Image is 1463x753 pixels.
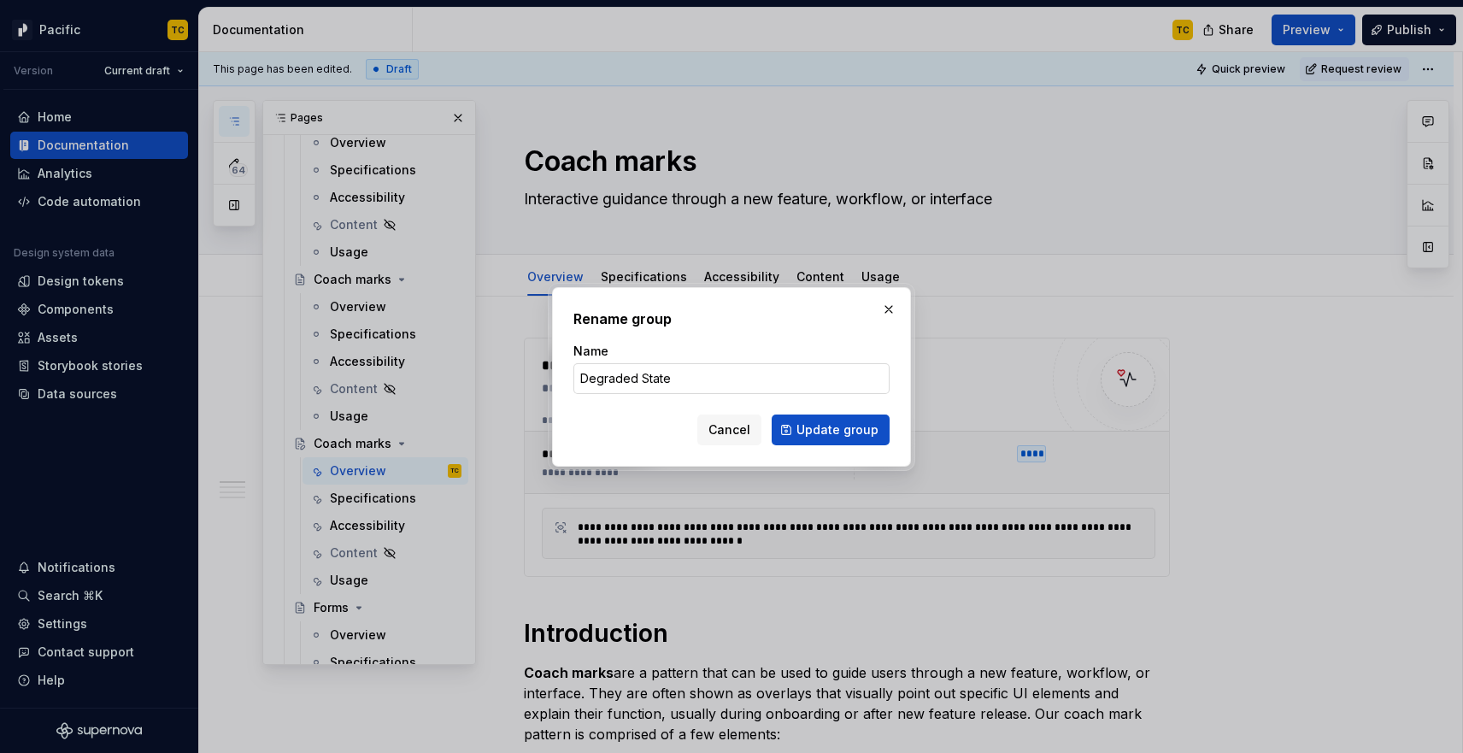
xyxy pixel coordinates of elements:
span: Update group [796,421,878,438]
span: Cancel [708,421,750,438]
button: Update group [772,415,890,445]
h2: Rename group [573,309,890,329]
label: Name [573,343,608,360]
button: Cancel [697,415,761,445]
